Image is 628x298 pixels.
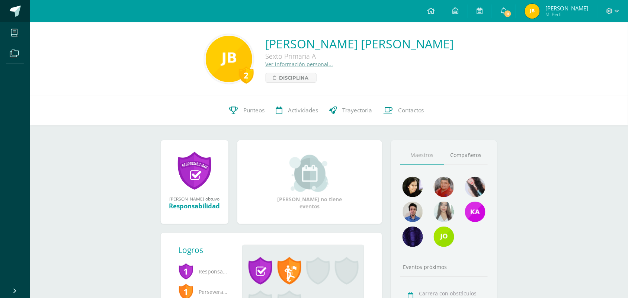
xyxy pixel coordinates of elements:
[266,36,454,52] a: [PERSON_NAME] [PERSON_NAME]
[378,96,430,125] a: Contactos
[504,10,512,18] span: 11
[434,202,454,222] img: 89b8134b441e3ccffbad0da349c2d128.png
[179,245,237,255] div: Logros
[465,177,486,197] img: 18063a1d57e86cae316d13b62bda9887.png
[168,202,221,210] div: Responsabilidad
[400,146,444,165] a: Maestros
[525,4,540,19] img: 1b7c4aab781f1424af7c225dfab018dc.png
[403,202,423,222] img: 2dffed587003e0fc8d85a787cd9a4a0a.png
[403,227,423,247] img: e5764cbc139c5ab3638b7b9fbcd78c28.png
[434,177,454,197] img: 8ad4561c845816817147f6c4e484f2e8.png
[270,96,324,125] a: Actividades
[545,4,588,12] span: [PERSON_NAME]
[179,261,231,282] span: Responsabilidad
[266,73,317,83] a: Disciplina
[168,196,221,202] div: [PERSON_NAME] obtuvo
[206,36,252,82] img: a46d4404975a015d0f19c70808a0a8c4.png
[272,155,347,210] div: [PERSON_NAME] no tiene eventos
[266,61,333,68] a: Ver información personal...
[398,106,424,114] span: Contactos
[266,52,454,61] div: Sexto Primaria A
[545,11,588,17] span: Mi Perfil
[444,146,488,165] a: Compañeros
[279,73,309,82] span: Disciplina
[419,290,486,297] div: Carrera con obstáculos
[224,96,270,125] a: Punteos
[465,202,486,222] img: 57a22e3baad8e3e20f6388c0a987e578.png
[179,263,193,280] span: 1
[434,227,454,247] img: 6a7a54c56617c0b9e88ba47bf52c02d7.png
[239,67,254,84] div: 2
[288,106,318,114] span: Actividades
[243,106,265,114] span: Punteos
[403,177,423,197] img: 023cb5cc053389f6ba88328a33af1495.png
[342,106,372,114] span: Trayectoria
[289,155,330,192] img: event_small.png
[400,263,488,270] div: Eventos próximos
[324,96,378,125] a: Trayectoria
